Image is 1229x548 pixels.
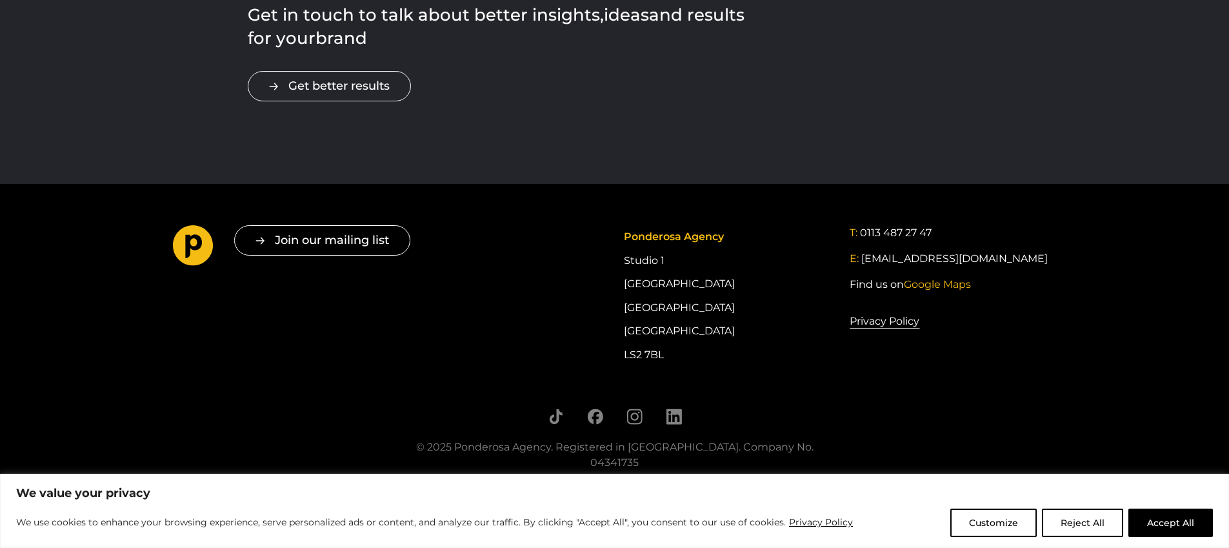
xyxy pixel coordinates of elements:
[1042,509,1123,537] button: Reject All
[861,251,1048,267] a: [EMAIL_ADDRESS][DOMAIN_NAME]
[248,5,744,48] span: and results for your
[641,5,649,25] span: s
[604,5,641,25] span: idea
[315,28,367,48] span: brand
[16,485,1213,501] p: We value your privacy
[666,409,682,425] a: Follow us on LinkedIn
[850,252,859,265] span: E:
[248,5,604,25] span: Get in touch to talk about better insights,
[788,514,854,530] a: Privacy Policy
[850,313,919,330] a: Privacy Policy
[248,71,411,101] a: Get better results
[904,278,971,290] span: Google Maps
[624,225,830,367] div: Studio 1 [GEOGRAPHIC_DATA] [GEOGRAPHIC_DATA] [GEOGRAPHIC_DATA] LS2 7BL
[860,225,932,241] a: 0113 487 27 47
[173,225,214,270] a: Go to homepage
[626,409,643,425] a: Follow us on Instagram
[850,277,971,292] a: Find us onGoogle Maps
[234,225,410,256] button: Join our mailing list
[399,440,831,471] div: © 2025 Ponderosa Agency. Registered in [GEOGRAPHIC_DATA]. Company No. 04341735
[548,409,564,425] a: Follow us on TikTok
[850,227,857,239] span: T:
[950,509,1037,537] button: Customize
[587,409,603,425] a: Follow us on Facebook
[1128,509,1213,537] button: Accept All
[624,230,724,243] span: Ponderosa Agency
[16,514,854,530] p: We use cookies to enhance your browsing experience, serve personalized ads or content, and analyz...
